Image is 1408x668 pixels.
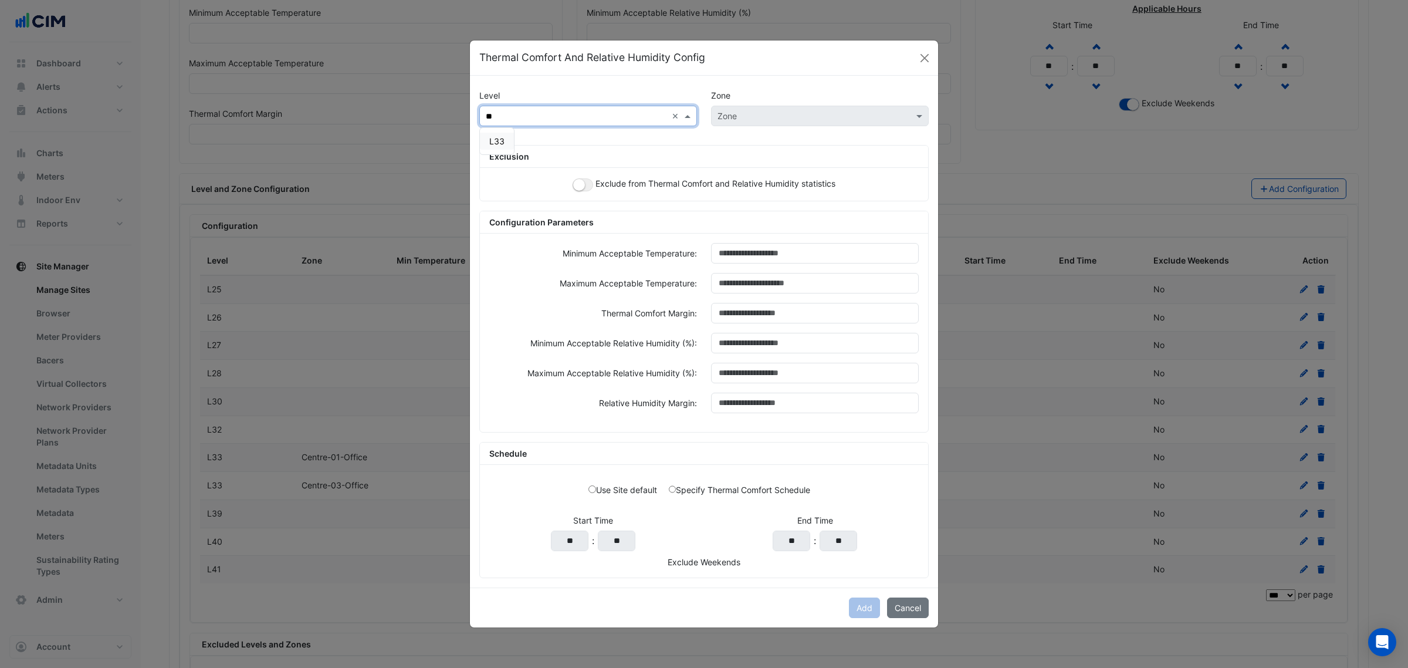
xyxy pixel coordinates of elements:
div: Please select Level first [704,106,936,126]
label: Maximum Acceptable Temperature: [560,273,697,293]
input: Minutes [598,531,635,551]
label: Thermal Comfort Margin: [601,303,697,323]
button: Cancel [887,598,929,618]
span: Clear [672,110,682,122]
span: Exclude from Thermal Comfort and Relative Humidity statistics [595,178,835,188]
label: Minimum Acceptable Relative Humidity (%): [530,333,697,353]
div: Exclusion [480,146,928,168]
label: Specify Thermal Comfort Schedule [659,474,820,505]
div: Exclude Weekends [494,556,914,568]
input: Hours [551,531,588,551]
input: Hours [773,531,810,551]
input: Specify Thermal Comfort Schedule [669,485,676,493]
label: Maximum Acceptable Relative Humidity (%): [527,363,697,383]
label: Minimum Acceptable Temperature: [563,243,697,264]
div: Configuration Parameters [480,211,928,234]
span: Start Time [573,515,613,525]
label: Zone [711,85,730,106]
div: : [588,534,598,548]
span: L33 [489,136,505,146]
button: Close [916,49,933,67]
input: Minutes [820,531,857,551]
label: Level [479,85,500,106]
span: End Time [797,515,833,525]
h5: Thermal Comfort And Relative Humidity Config [479,50,705,65]
div: Open Intercom Messenger [1368,628,1396,656]
label: Use Site default [588,484,657,496]
ng-dropdown-panel: Options list [479,127,515,155]
input: Use Site default [588,485,596,493]
div: Schedule [489,447,919,460]
div: : [810,534,820,548]
label: Relative Humidity Margin: [599,393,697,413]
